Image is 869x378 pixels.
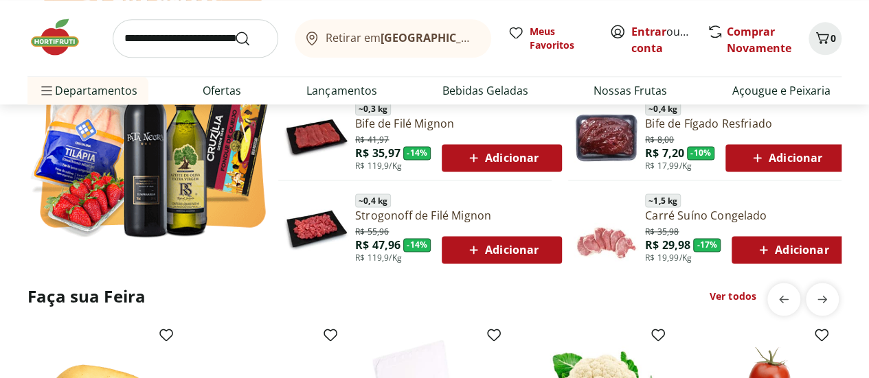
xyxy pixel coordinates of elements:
[687,146,714,160] span: - 10 %
[355,252,402,263] span: R$ 119,9/Kg
[284,196,350,261] img: Principal
[203,82,241,99] a: Ofertas
[594,82,667,99] a: Nossas Frutas
[645,252,692,263] span: R$ 19,99/Kg
[355,161,402,172] span: R$ 119,9/Kg
[465,150,539,166] span: Adicionar
[749,150,822,166] span: Adicionar
[442,144,562,172] button: Adicionar
[574,104,640,169] img: Bife de Fígado Resfriado
[442,236,562,263] button: Adicionar
[645,102,681,115] span: ~ 0,4 kg
[38,74,137,107] span: Departamentos
[284,104,350,169] img: Principal
[403,146,431,160] span: - 14 %
[295,19,491,58] button: Retirar em[GEOGRAPHIC_DATA]/[GEOGRAPHIC_DATA]
[809,22,842,55] button: Carrinho
[732,236,852,263] button: Adicionar
[403,238,431,252] span: - 14 %
[755,241,828,258] span: Adicionar
[355,224,389,237] span: R$ 55,96
[727,24,791,56] a: Comprar Novamente
[508,25,593,52] a: Meus Favoritos
[631,24,707,56] a: Criar conta
[725,144,846,172] button: Adicionar
[645,145,684,161] span: R$ 7,20
[113,19,278,58] input: search
[631,24,666,39] a: Entrar
[831,32,836,45] span: 0
[355,132,389,145] span: R$ 41,97
[355,116,562,131] a: Bife de Filé Mignon
[38,74,55,107] button: Menu
[645,161,692,172] span: R$ 17,99/Kg
[693,238,721,252] span: - 17 %
[234,30,267,47] button: Submit Search
[442,82,528,99] a: Bebidas Geladas
[355,237,400,252] span: R$ 47,96
[355,208,562,223] a: Strogonoff de Filé Mignon
[27,285,146,307] h2: Faça sua Feira
[465,241,539,258] span: Adicionar
[645,132,674,145] span: R$ 8,00
[645,193,681,207] span: ~ 1,5 kg
[710,290,756,303] a: Ver todos
[355,102,391,115] span: ~ 0,3 kg
[767,283,800,316] button: previous
[806,283,839,316] button: next
[381,30,612,45] b: [GEOGRAPHIC_DATA]/[GEOGRAPHIC_DATA]
[645,237,690,252] span: R$ 29,98
[326,32,477,44] span: Retirar em
[27,16,96,58] img: Hortifruti
[530,25,593,52] span: Meus Favoritos
[355,145,400,161] span: R$ 35,97
[355,193,391,207] span: ~ 0,4 kg
[645,208,852,223] a: Carré Suíno Congelado
[645,116,846,131] a: Bife de Fígado Resfriado
[574,196,640,261] img: Principal
[631,23,692,56] span: ou
[645,224,679,237] span: R$ 35,98
[306,82,376,99] a: Lançamentos
[732,82,831,99] a: Açougue e Peixaria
